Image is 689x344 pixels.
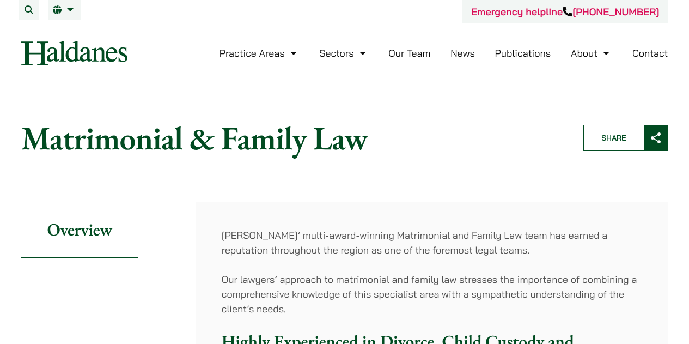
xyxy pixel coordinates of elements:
a: Emergency helpline[PHONE_NUMBER] [471,5,659,18]
a: Our Team [388,47,430,59]
h1: Matrimonial & Family Law [21,118,565,158]
button: Share [583,125,668,151]
p: Our lawyers’ approach to matrimonial and family law stresses the importance of combining a compre... [222,272,642,316]
a: EN [53,5,76,14]
span: Share [584,125,644,150]
a: About [571,47,612,59]
img: Logo of Haldanes [21,41,127,65]
p: [PERSON_NAME]’ multi-award-winning Matrimonial and Family Law team has earned a reputation throug... [222,228,642,257]
a: Sectors [319,47,368,59]
a: Publications [495,47,551,59]
a: Practice Areas [219,47,300,59]
a: Contact [632,47,668,59]
a: News [450,47,475,59]
h2: Overview [21,202,138,258]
